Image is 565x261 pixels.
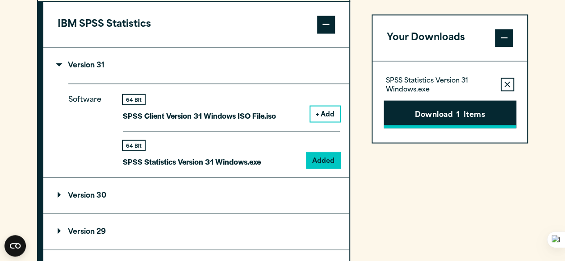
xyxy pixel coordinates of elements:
div: 64 Bit [123,95,145,104]
summary: Version 30 [43,178,349,213]
button: + Add [310,106,340,121]
p: Software [68,93,109,161]
span: 1 [456,109,460,121]
p: SPSS Statistics Version 31 Windows.exe [386,76,494,94]
summary: Version 31 [43,48,349,83]
p: Version 30 [58,192,106,199]
button: Your Downloads [372,15,527,61]
div: 64 Bit [123,141,145,150]
p: Version 31 [58,62,105,69]
div: Your Downloads [372,61,527,142]
button: Added [307,153,340,168]
button: Download1Items [384,100,516,128]
p: SPSS Statistics Version 31 Windows.exe [123,155,261,168]
p: Version 29 [58,228,106,235]
summary: Version 29 [43,214,349,249]
p: SPSS Client Version 31 Windows ISO File.iso [123,109,276,122]
button: IBM SPSS Statistics [43,2,349,47]
button: Open CMP widget [4,235,26,257]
